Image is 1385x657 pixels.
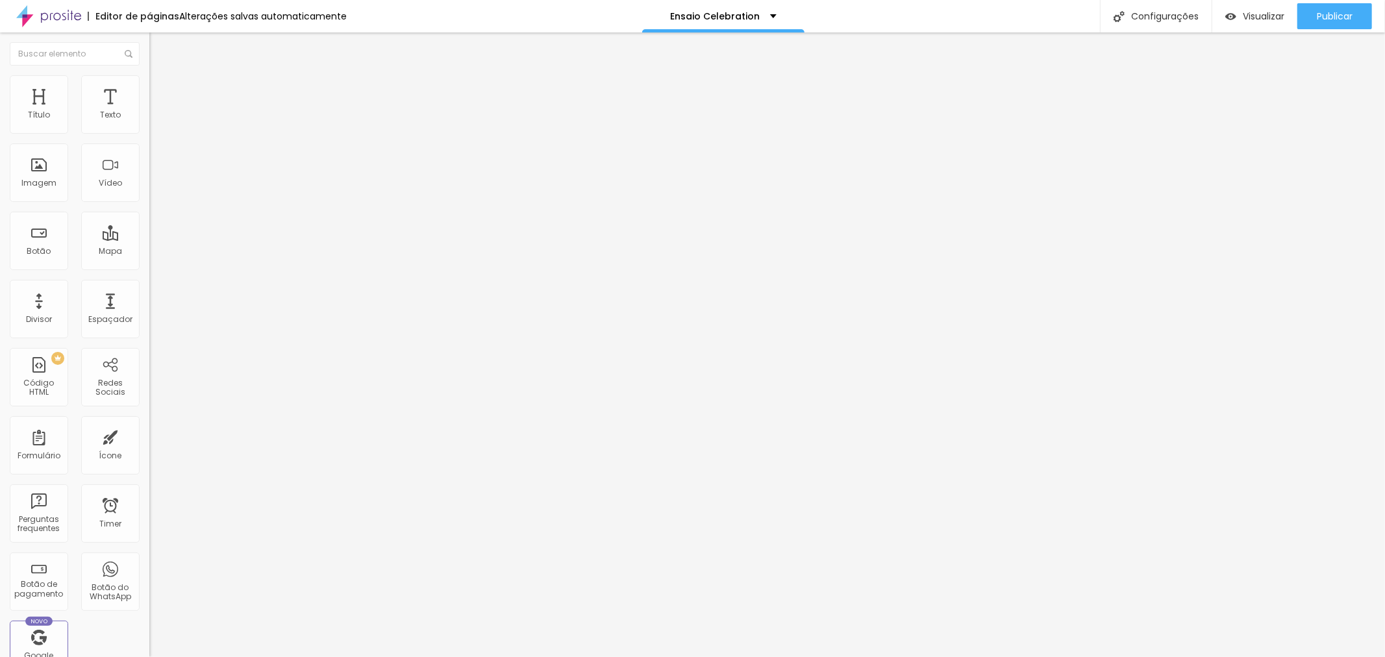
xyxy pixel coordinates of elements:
div: Botão do WhatsApp [84,583,136,602]
div: Botão [27,247,51,256]
div: Novo [25,617,53,626]
div: Editor de páginas [88,12,179,21]
div: Título [28,110,50,119]
div: Ícone [99,451,122,460]
div: Mapa [99,247,122,256]
div: Alterações salvas automaticamente [179,12,347,21]
div: Espaçador [88,315,132,324]
div: Timer [99,519,121,528]
img: Icone [1114,11,1125,22]
button: Visualizar [1212,3,1297,29]
span: Visualizar [1243,11,1284,21]
div: Botão de pagamento [13,580,64,599]
div: Código HTML [13,378,64,397]
div: Redes Sociais [84,378,136,397]
img: Icone [125,50,132,58]
div: Texto [100,110,121,119]
div: Vídeo [99,179,122,188]
div: Perguntas frequentes [13,515,64,534]
div: Imagem [21,179,56,188]
iframe: Editor [149,32,1385,657]
p: Ensaio Celebration [671,12,760,21]
input: Buscar elemento [10,42,140,66]
div: Formulário [18,451,60,460]
button: Publicar [1297,3,1372,29]
span: Publicar [1317,11,1353,21]
div: Divisor [26,315,52,324]
img: view-1.svg [1225,11,1236,22]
